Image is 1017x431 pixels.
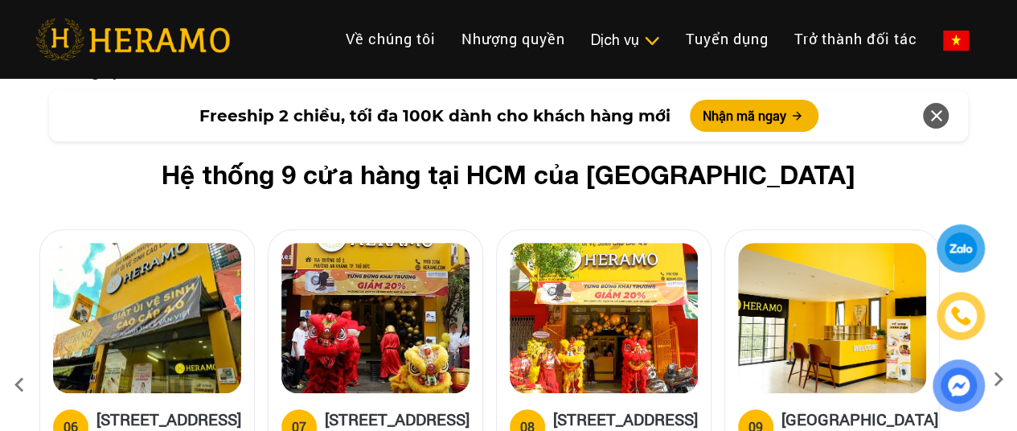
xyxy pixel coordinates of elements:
[510,243,698,393] img: heramo-398-duong-hoang-dieu-phuong-2-quan-4
[781,22,930,56] a: Trở thành đối tác
[53,243,241,393] img: heramo-314-le-van-viet-phuong-tang-nhon-phu-b-quan-9
[333,22,449,56] a: Về chúng tôi
[690,100,818,132] button: Nhận mã ngay
[449,22,578,56] a: Nhượng quyền
[591,29,660,51] div: Dịch vụ
[281,243,470,393] img: heramo-15a-duong-so-2-phuong-an-khanh-thu-duc
[643,33,660,49] img: subToggleIcon
[35,18,230,60] img: heramo-logo.png
[952,307,970,325] img: phone-icon
[65,159,953,190] h2: Hệ thống 9 cửa hàng tại HCM của [GEOGRAPHIC_DATA]
[738,243,926,393] img: heramo-parc-villa-dai-phuoc-island-dong-nai
[199,104,670,128] span: Freeship 2 chiều, tối đa 100K dành cho khách hàng mới
[673,22,781,56] a: Tuyển dụng
[943,31,969,51] img: vn-flag.png
[939,294,982,338] a: phone-icon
